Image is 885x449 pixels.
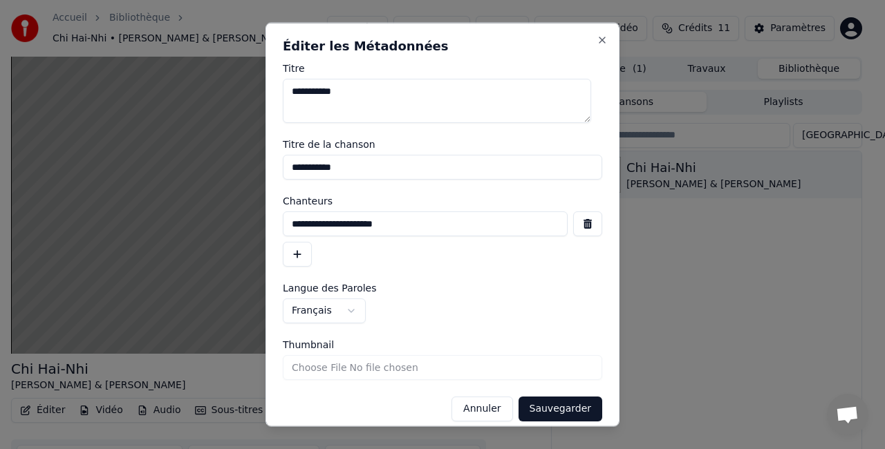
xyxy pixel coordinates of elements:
label: Titre de la chanson [283,140,602,149]
span: Thumbnail [283,340,334,350]
button: Sauvegarder [519,397,602,421]
span: Langue des Paroles [283,283,377,293]
h2: Éditer les Métadonnées [283,40,602,52]
label: Titre [283,64,602,73]
label: Chanteurs [283,196,602,206]
button: Annuler [451,397,512,421]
